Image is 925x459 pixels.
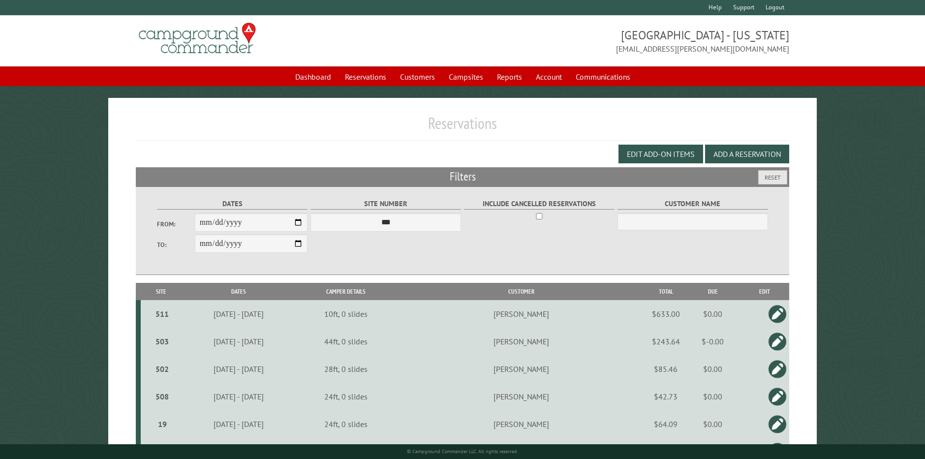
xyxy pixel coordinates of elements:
th: Site [141,283,181,300]
td: $85.46 [646,355,685,383]
td: [PERSON_NAME] [396,300,647,328]
label: Dates [157,198,308,210]
button: Edit Add-on Items [618,145,703,163]
h1: Reservations [136,114,789,141]
td: $0.00 [685,355,740,383]
a: Customers [394,67,441,86]
div: [DATE] - [DATE] [183,337,295,346]
td: 10ft, 0 slides [296,300,396,328]
div: [DATE] - [DATE] [183,309,295,319]
th: Camper Details [296,283,396,300]
td: $64.09 [646,410,685,438]
label: Customer Name [617,198,768,210]
td: $633.00 [646,300,685,328]
img: Campground Commander [136,19,259,58]
span: [GEOGRAPHIC_DATA] - [US_STATE] [EMAIL_ADDRESS][PERSON_NAME][DOMAIN_NAME] [462,27,789,55]
label: From: [157,219,194,229]
a: Account [530,67,568,86]
th: Total [646,283,685,300]
a: Reports [491,67,528,86]
small: © Campground Commander LLC. All rights reserved. [407,448,518,455]
td: $0.00 [685,383,740,410]
h2: Filters [136,167,789,186]
div: [DATE] - [DATE] [183,364,295,374]
a: Campsites [443,67,489,86]
label: To: [157,240,194,249]
th: Dates [182,283,296,300]
td: 44ft, 0 slides [296,328,396,355]
div: 511 [145,309,180,319]
label: Include Cancelled Reservations [464,198,615,210]
a: Dashboard [289,67,337,86]
td: 28ft, 0 slides [296,355,396,383]
div: 19 [145,419,180,429]
td: [PERSON_NAME] [396,328,647,355]
td: [PERSON_NAME] [396,410,647,438]
div: 503 [145,337,180,346]
td: $243.64 [646,328,685,355]
div: [DATE] - [DATE] [183,392,295,401]
td: $-0.00 [685,328,740,355]
td: $0.00 [685,300,740,328]
div: [DATE] - [DATE] [183,419,295,429]
td: 24ft, 0 slides [296,383,396,410]
th: Edit [740,283,789,300]
a: Reservations [339,67,392,86]
div: 502 [145,364,180,374]
td: $42.73 [646,383,685,410]
th: Due [685,283,740,300]
label: Site Number [310,198,461,210]
button: Add a Reservation [705,145,789,163]
td: 24ft, 0 slides [296,410,396,438]
th: Customer [396,283,647,300]
div: 508 [145,392,180,401]
td: $0.00 [685,410,740,438]
a: Communications [570,67,636,86]
button: Reset [758,170,787,184]
td: [PERSON_NAME] [396,355,647,383]
td: [PERSON_NAME] [396,383,647,410]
